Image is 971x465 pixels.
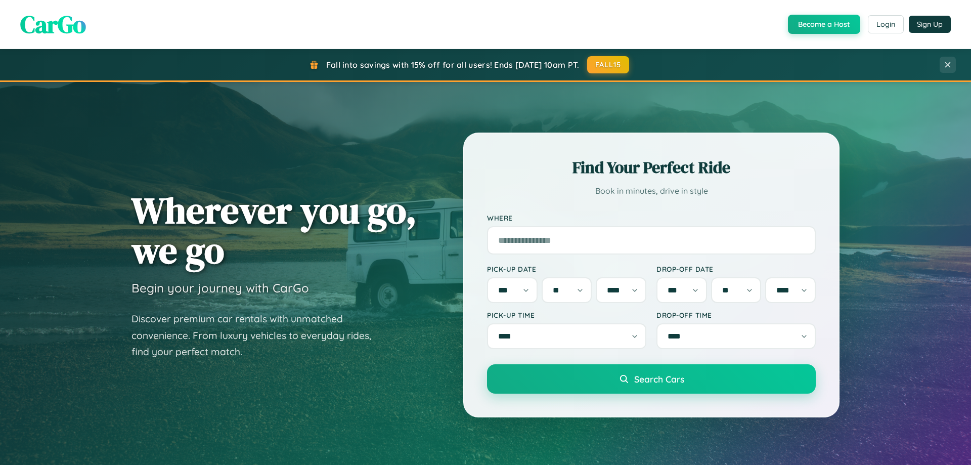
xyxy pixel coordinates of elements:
h1: Wherever you go, we go [131,190,417,270]
span: Fall into savings with 15% off for all users! Ends [DATE] 10am PT. [326,60,580,70]
p: Book in minutes, drive in style [487,184,816,198]
button: Login [868,15,904,33]
label: Pick-up Date [487,265,646,273]
button: Sign Up [909,16,951,33]
button: Search Cars [487,364,816,394]
h3: Begin your journey with CarGo [131,280,309,295]
h2: Find Your Perfect Ride [487,156,816,179]
p: Discover premium car rentals with unmatched convenience. From luxury vehicles to everyday rides, ... [131,311,384,360]
label: Drop-off Time [656,311,816,319]
button: Become a Host [788,15,860,34]
label: Pick-up Time [487,311,646,319]
label: Where [487,214,816,222]
span: Search Cars [634,373,684,385]
button: FALL15 [587,56,630,73]
label: Drop-off Date [656,265,816,273]
span: CarGo [20,8,86,41]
